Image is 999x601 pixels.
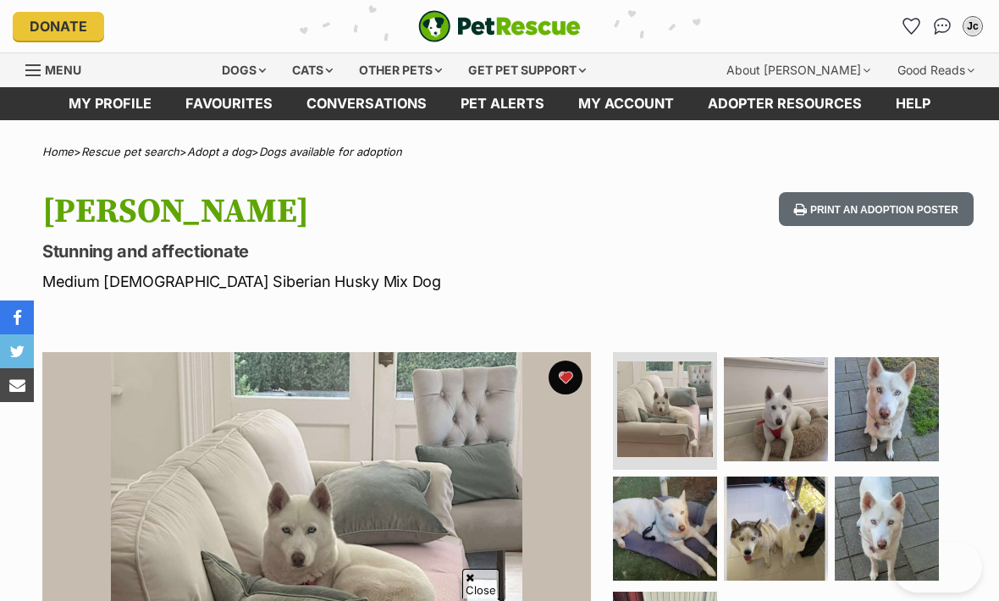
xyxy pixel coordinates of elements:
[81,145,179,158] a: Rescue pet search
[462,569,499,598] span: Close
[779,192,974,227] button: Print an adoption poster
[259,145,402,158] a: Dogs available for adoption
[418,10,581,42] a: PetRescue
[886,53,986,87] div: Good Reads
[929,13,956,40] a: Conversations
[691,87,879,120] a: Adopter resources
[835,477,939,581] img: Photo of Ashie
[617,361,713,457] img: Photo of Ashie
[210,53,278,87] div: Dogs
[549,361,582,394] button: favourite
[52,87,168,120] a: My profile
[347,53,454,87] div: Other pets
[835,357,939,461] img: Photo of Ashie
[168,87,290,120] a: Favourites
[444,87,561,120] a: Pet alerts
[25,53,93,84] a: Menu
[187,145,251,158] a: Adopt a dog
[724,357,828,461] img: Photo of Ashie
[561,87,691,120] a: My account
[934,18,952,35] img: chat-41dd97257d64d25036548639549fe6c8038ab92f7586957e7f3b1b290dea8141.svg
[456,53,598,87] div: Get pet support
[715,53,882,87] div: About [PERSON_NAME]
[290,87,444,120] a: conversations
[724,477,828,581] img: Photo of Ashie
[892,542,982,593] iframe: Help Scout Beacon - Open
[879,87,947,120] a: Help
[42,240,611,263] p: Stunning and affectionate
[42,192,611,231] h1: [PERSON_NAME]
[45,63,81,77] span: Menu
[13,12,104,41] a: Donate
[959,13,986,40] button: My account
[42,270,611,293] p: Medium [DEMOGRAPHIC_DATA] Siberian Husky Mix Dog
[964,18,981,35] div: Jc
[898,13,986,40] ul: Account quick links
[613,477,717,581] img: Photo of Ashie
[418,10,581,42] img: logo-e224e6f780fb5917bec1dbf3a21bbac754714ae5b6737aabdf751b685950b380.svg
[280,53,345,87] div: Cats
[42,145,74,158] a: Home
[898,13,925,40] a: Favourites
